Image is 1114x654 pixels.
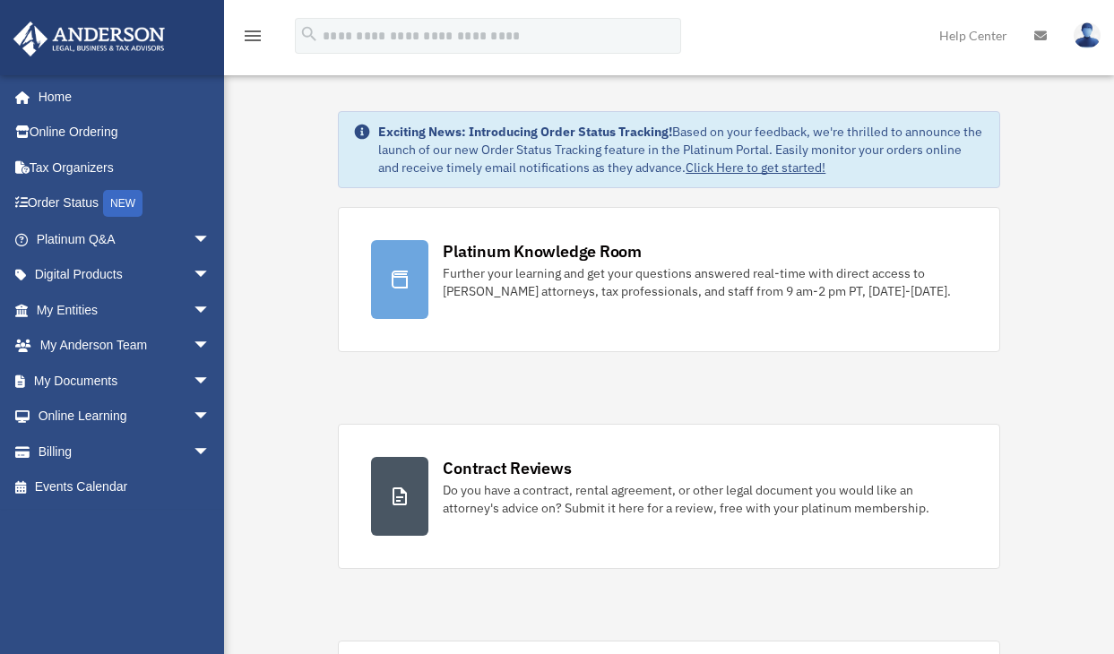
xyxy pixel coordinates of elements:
[13,328,237,364] a: My Anderson Teamarrow_drop_down
[338,207,999,352] a: Platinum Knowledge Room Further your learning and get your questions answered real-time with dire...
[13,292,237,328] a: My Entitiesarrow_drop_down
[193,257,229,294] span: arrow_drop_down
[13,434,237,469] a: Billingarrow_drop_down
[338,424,999,569] a: Contract Reviews Do you have a contract, rental agreement, or other legal document you would like...
[8,22,170,56] img: Anderson Advisors Platinum Portal
[242,31,263,47] a: menu
[13,185,237,222] a: Order StatusNEW
[13,469,237,505] a: Events Calendar
[193,292,229,329] span: arrow_drop_down
[13,115,237,151] a: Online Ordering
[13,79,229,115] a: Home
[13,221,237,257] a: Platinum Q&Aarrow_drop_down
[193,399,229,435] span: arrow_drop_down
[378,124,672,140] strong: Exciting News: Introducing Order Status Tracking!
[13,363,237,399] a: My Documentsarrow_drop_down
[193,221,229,258] span: arrow_drop_down
[242,25,263,47] i: menu
[193,434,229,470] span: arrow_drop_down
[299,24,319,44] i: search
[378,123,984,176] div: Based on your feedback, we're thrilled to announce the launch of our new Order Status Tracking fe...
[443,457,571,479] div: Contract Reviews
[193,363,229,400] span: arrow_drop_down
[443,264,966,300] div: Further your learning and get your questions answered real-time with direct access to [PERSON_NAM...
[686,159,825,176] a: Click Here to get started!
[443,240,642,262] div: Platinum Knowledge Room
[13,399,237,435] a: Online Learningarrow_drop_down
[193,328,229,365] span: arrow_drop_down
[13,257,237,293] a: Digital Productsarrow_drop_down
[13,150,237,185] a: Tax Organizers
[1074,22,1101,48] img: User Pic
[103,190,142,217] div: NEW
[443,481,966,517] div: Do you have a contract, rental agreement, or other legal document you would like an attorney's ad...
